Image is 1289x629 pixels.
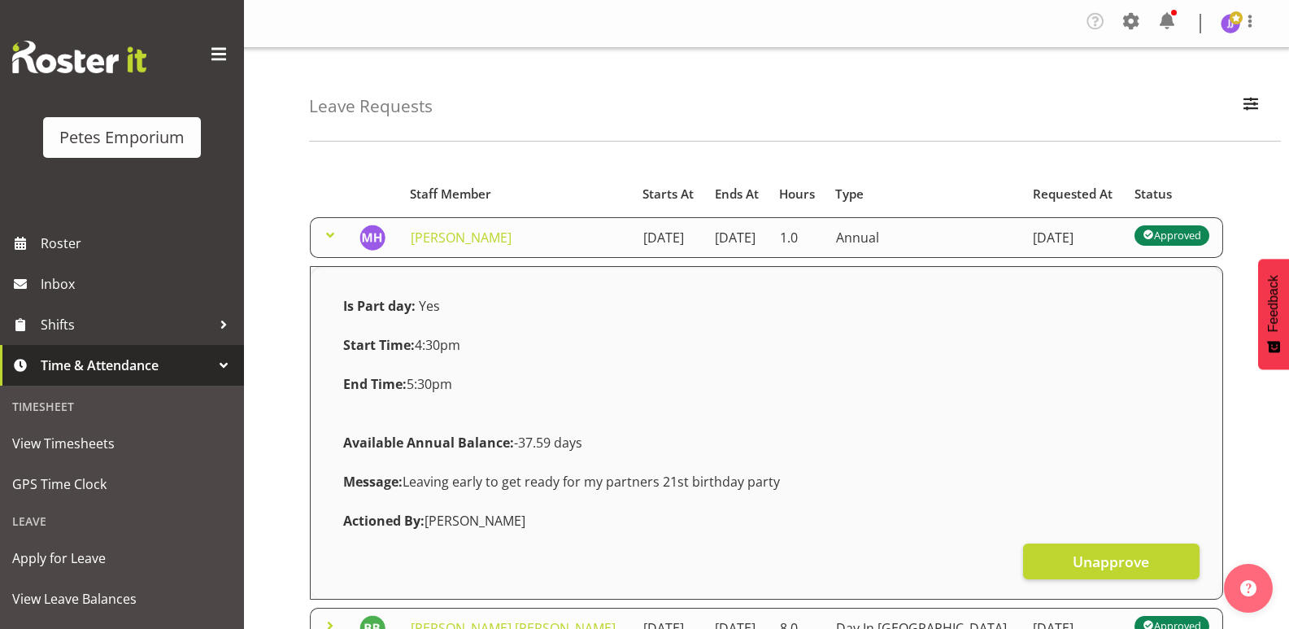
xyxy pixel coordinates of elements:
td: [DATE] [634,217,706,258]
div: [PERSON_NAME] [333,501,1200,540]
span: Time & Attendance [41,353,211,378]
div: -37.59 days [333,423,1200,462]
td: 1.0 [770,217,826,258]
span: Shifts [41,312,211,337]
a: GPS Time Clock [4,464,240,505]
span: Unapprove [1073,551,1149,572]
img: janelle-jonkers702.jpg [1221,14,1240,33]
div: Type [835,185,1013,203]
div: Petes Emporium [59,125,185,150]
span: View Timesheets [12,431,232,456]
img: mackenzie-halford4471.jpg [359,225,385,251]
span: Roster [41,231,236,256]
button: Filter Employees [1234,89,1268,124]
span: Inbox [41,272,236,296]
div: Timesheet [4,390,240,423]
span: 5:30pm [343,375,452,393]
strong: Available Annual Balance: [343,434,514,452]
span: GPS Time Clock [12,472,232,496]
button: Feedback - Show survey [1258,259,1289,369]
div: Leaving early to get ready for my partners 21st birthday party [333,462,1200,501]
span: Apply for Leave [12,546,232,570]
span: View Leave Balances [12,587,232,611]
div: Approved [1143,225,1201,245]
h4: Leave Requests [309,97,433,116]
strong: Message: [343,473,403,491]
strong: Start Time: [343,336,415,354]
span: Feedback [1266,275,1281,332]
span: 4:30pm [343,336,460,354]
a: [PERSON_NAME] [411,229,512,247]
td: [DATE] [705,217,769,258]
div: Starts At [642,185,696,203]
img: help-xxl-2.png [1240,580,1256,596]
div: Ends At [715,185,761,203]
span: Yes [419,297,440,315]
div: Leave [4,505,240,538]
a: Apply for Leave [4,538,240,579]
div: Status [1134,185,1214,203]
div: Hours [779,185,817,203]
div: Requested At [1033,185,1116,203]
strong: Is Part day: [343,297,416,315]
img: Rosterit website logo [12,41,146,73]
button: Unapprove [1023,544,1200,579]
a: View Timesheets [4,423,240,464]
td: [DATE] [1023,217,1125,258]
div: Staff Member [410,185,624,203]
a: View Leave Balances [4,579,240,619]
td: Annual [826,217,1023,258]
strong: Actioned By: [343,512,425,530]
strong: End Time: [343,375,407,393]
